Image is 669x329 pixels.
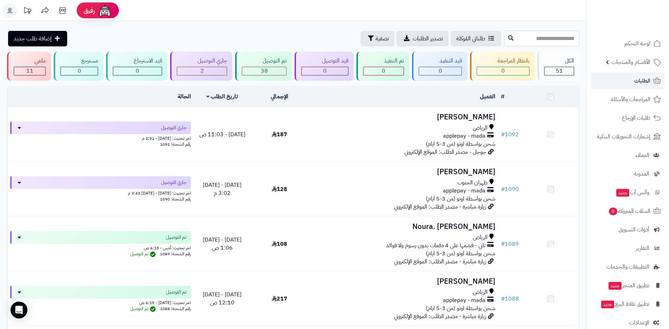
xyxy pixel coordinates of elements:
div: 0 [61,67,98,75]
span: رقم الشحنة: 1088 [160,305,191,312]
div: 0 [477,67,529,75]
a: وآتس آبجديد [591,184,665,201]
span: 187 [272,130,287,139]
span: الإعدادات [629,318,649,328]
a: قيد الاسترجاع 0 [105,52,169,81]
span: شحن بواسطة اوتو (من 3-5 ايام) [426,195,495,203]
div: مسترجع [60,57,98,65]
span: المراجعات والأسئلة [611,94,650,104]
span: السلات المتروكة [608,206,650,216]
span: 0 [382,67,385,75]
span: 0 [501,67,505,75]
span: # [501,130,505,139]
span: 0 [78,67,81,75]
div: 2 [177,67,227,75]
span: [DATE] - 11:03 ص [199,130,245,139]
h3: [PERSON_NAME] [311,168,495,176]
span: 2 [200,67,204,75]
div: تم التوصيل [242,57,287,65]
a: # [501,92,504,101]
span: لوحة التحكم [624,39,650,48]
span: applepay - mada [443,187,485,195]
a: التقارير [591,240,665,257]
a: السلات المتروكة0 [591,203,665,219]
span: الرياض [473,124,488,132]
span: 0 [439,67,442,75]
div: اخر تحديث: [DATE] - [DATE] 3:43 م [10,189,191,196]
div: قيد التوصيل [301,57,348,65]
span: الأقسام والمنتجات [612,57,650,67]
a: إضافة طلب جديد [8,31,67,46]
span: 128 [272,185,287,193]
a: إشعارات التحويلات البنكية [591,128,665,145]
a: بانتظار المراجعة 0 [469,52,536,81]
a: تم التنفيذ 0 [355,52,411,81]
span: إضافة طلب جديد [14,34,52,43]
a: قيد التنفيذ 0 [411,52,469,81]
span: 38 [261,67,268,75]
a: لوحة التحكم [591,35,665,52]
span: تم التوصيل [166,234,187,241]
span: 51 [556,67,563,75]
span: رقم الشحنة: 1090 [160,196,191,202]
a: أدوات التسويق [591,221,665,238]
span: تم التوصيل [166,289,187,296]
a: جاري التوصيل 2 [169,52,234,81]
a: الحالة [178,92,191,101]
span: أدوات التسويق [619,225,649,235]
img: ai-face.png [98,4,112,18]
span: جوجل - مصدر الطلب: الموقع الإلكتروني [404,148,486,156]
a: تطبيق نقاط البيعجديد [591,296,665,312]
a: تم التوصيل 38 [234,52,293,81]
span: 108 [272,240,287,248]
span: الطلبات [634,76,650,86]
span: # [501,185,505,193]
span: شحن بواسطة اوتو (من 3-5 ايام) [426,304,495,312]
a: المراجعات والأسئلة [591,91,665,108]
span: العملاء [636,150,649,160]
span: المدونة [634,169,649,179]
span: الرياض [473,288,488,296]
span: تصفية [375,34,389,43]
a: الطلبات [591,72,665,89]
span: رفيق [84,6,95,15]
span: تطبيق نقاط البيع [600,299,649,309]
span: جاري التوصيل [161,179,187,186]
div: 11 [14,67,45,75]
a: تطبيق المتجرجديد [591,277,665,294]
span: [DATE] - [DATE] 12:10 ص [203,290,242,307]
a: تحديثات المنصة [19,4,36,19]
a: #1090 [501,185,519,193]
h3: Noura. [PERSON_NAME] [311,223,495,231]
span: تابي - قسّمها على 4 دفعات بدون رسوم ولا فوائد [386,242,485,250]
div: جاري التوصيل [177,57,227,65]
a: #1092 [501,130,519,139]
a: التطبيقات والخدمات [591,258,665,275]
span: applepay - mada [443,132,485,140]
div: قيد التنفيذ [419,57,462,65]
span: جديد [609,282,622,290]
div: قيد الاسترجاع [113,57,162,65]
div: 0 [419,67,462,75]
span: 0 [609,208,617,215]
span: تصدير الطلبات [413,34,443,43]
div: اخر تحديث: [DATE] - 2:51 م [10,134,191,142]
a: المدونة [591,165,665,182]
a: #1089 [501,240,519,248]
a: تصدير الطلبات [397,31,449,46]
a: قيد التوصيل 0 [293,52,355,81]
span: شحن بواسطة اوتو (من 3-5 ايام) [426,249,495,258]
span: زيارة مباشرة - مصدر الطلب: الموقع الإلكتروني [394,203,486,211]
span: جديد [601,301,614,308]
span: ظهران الجنوب [457,179,488,187]
span: [DATE] - [DATE] 1:06 ص [203,236,242,252]
a: طلباتي المُوكلة [451,31,501,46]
span: # [501,295,505,303]
div: اخر تحديث: [DATE] - 6:15 ص [10,298,191,306]
span: زيارة مباشرة - مصدر الطلب: الموقع الإلكتروني [394,257,486,266]
a: الإجمالي [271,92,288,101]
a: العميل [480,92,495,101]
span: applepay - mada [443,296,485,304]
a: تاريخ الطلب [206,92,238,101]
div: 0 [364,67,404,75]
